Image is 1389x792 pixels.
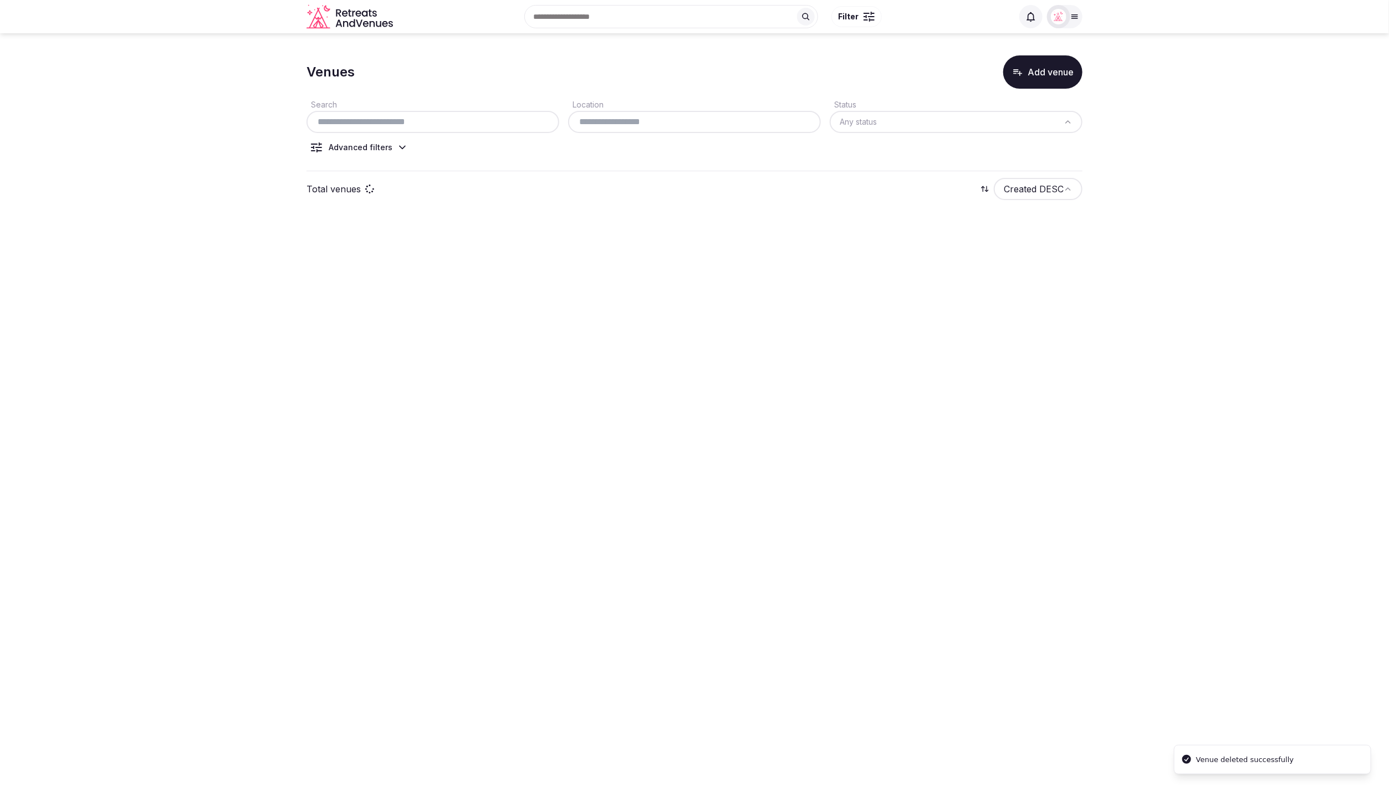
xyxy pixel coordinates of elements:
button: Filter [831,6,882,27]
svg: Retreats and Venues company logo [307,4,395,29]
div: Venue deleted successfully [1196,754,1294,765]
img: miaceralde [1051,9,1066,24]
a: Visit the homepage [307,4,395,29]
span: Filter [839,11,859,22]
